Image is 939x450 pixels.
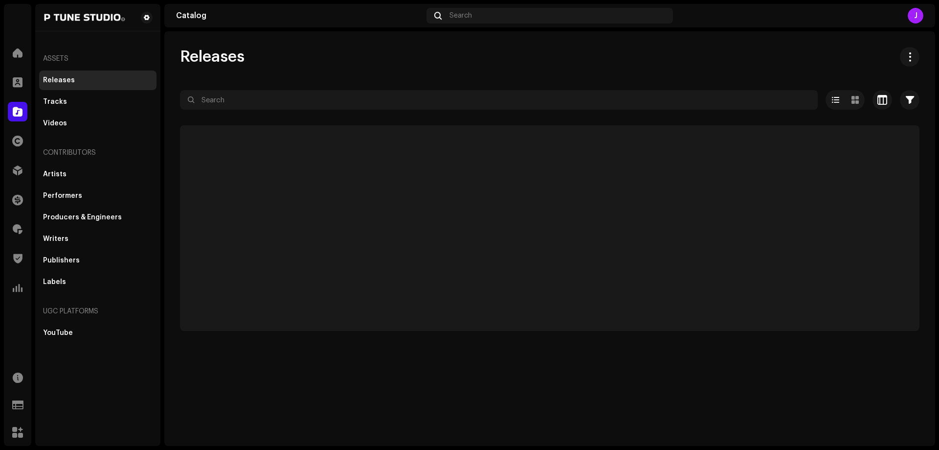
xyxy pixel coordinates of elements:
div: Writers [43,235,68,243]
re-a-nav-header: Contributors [39,141,156,165]
div: Producers & Engineers [43,213,122,221]
re-m-nav-item: Writers [39,229,156,249]
img: 014156fc-5ea7-42a8-85d9-84b6ed52d0f4 [43,12,125,24]
div: Releases [43,76,75,84]
span: Releases [180,47,245,67]
re-a-nav-header: UGC Platforms [39,300,156,323]
div: Labels [43,278,66,286]
re-m-nav-item: Releases [39,71,156,90]
re-m-nav-item: Videos [39,114,156,133]
div: Catalog [176,12,423,20]
div: Videos [43,119,67,127]
div: Tracks [43,98,67,106]
input: Search [180,90,818,110]
re-m-nav-item: Performers [39,186,156,206]
re-a-nav-header: Assets [39,47,156,71]
div: Performers [43,192,82,200]
re-m-nav-item: Labels [39,272,156,292]
re-m-nav-item: Publishers [39,251,156,270]
div: J [908,8,923,24]
re-m-nav-item: Artists [39,165,156,184]
span: Search [449,12,472,20]
re-m-nav-item: YouTube [39,323,156,343]
re-m-nav-item: Tracks [39,92,156,112]
div: YouTube [43,329,73,337]
div: Artists [43,170,67,178]
re-m-nav-item: Producers & Engineers [39,208,156,227]
div: Publishers [43,257,80,264]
